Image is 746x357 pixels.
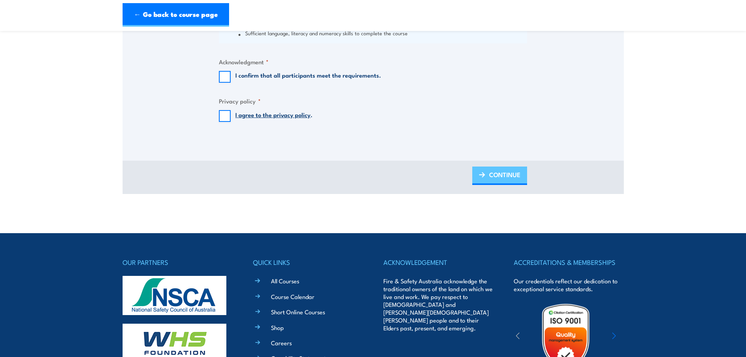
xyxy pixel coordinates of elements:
[271,323,284,332] a: Shop
[271,292,314,301] a: Course Calendar
[514,257,623,268] h4: ACCREDITATIONS & MEMBERSHIPS
[235,110,311,119] a: I agree to the privacy policy
[253,257,363,268] h4: QUICK LINKS
[123,276,226,315] img: nsca-logo-footer
[489,164,520,185] span: CONTINUE
[514,277,623,293] p: Our credentials reflect our dedication to exceptional service standards.
[238,30,525,36] li: Sufficient language, literacy and numeracy skills to complete the course
[271,339,292,347] a: Careers
[472,167,527,185] a: CONTINUE
[271,277,299,285] a: All Courses
[383,277,493,332] p: Fire & Safety Australia acknowledge the traditional owners of the land on which we live and work....
[271,308,325,316] a: Short Online Courses
[123,3,229,27] a: ← Go back to course page
[235,71,381,83] label: I confirm that all participants meet the requirements.
[235,110,312,122] label: .
[123,257,232,268] h4: OUR PARTNERS
[219,57,269,66] legend: Acknowledgment
[600,324,668,351] img: ewpa-logo
[383,257,493,268] h4: ACKNOWLEDGEMENT
[219,96,261,105] legend: Privacy policy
